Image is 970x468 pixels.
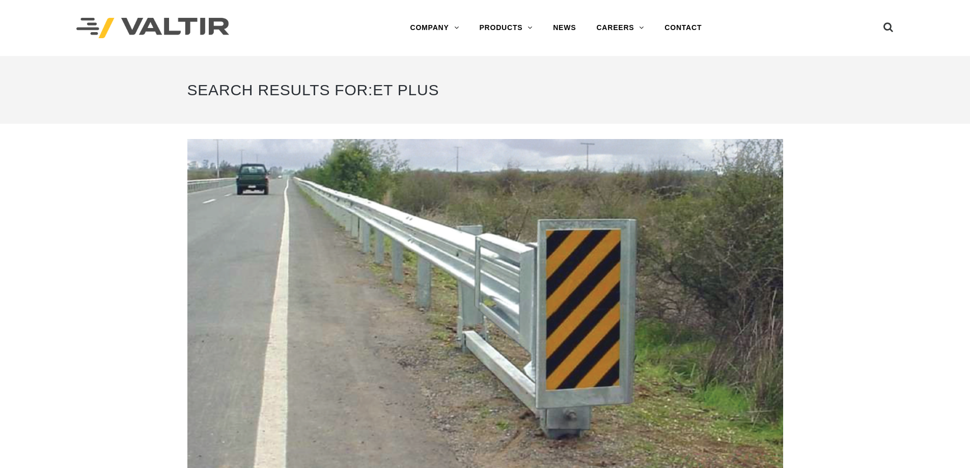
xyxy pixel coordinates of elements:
a: COMPANY [400,18,469,38]
img: Valtir [76,18,229,39]
a: CONTACT [654,18,712,38]
h1: Search Results for: [187,71,783,108]
a: CAREERS [586,18,654,38]
a: PRODUCTS [469,18,543,38]
span: ET PLUS [373,81,439,98]
a: NEWS [543,18,586,38]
